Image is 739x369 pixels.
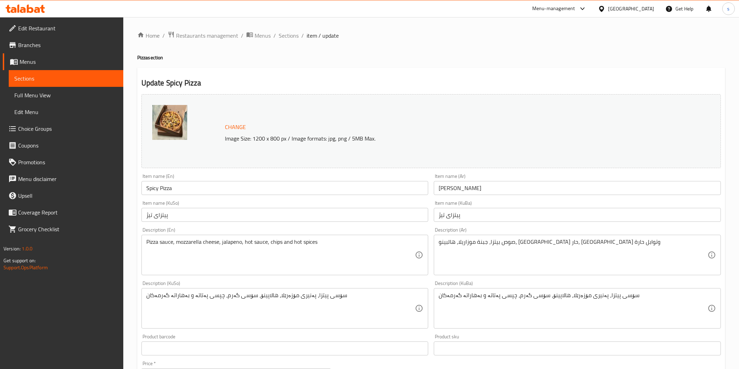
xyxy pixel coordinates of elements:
[279,31,299,40] a: Sections
[137,31,160,40] a: Home
[3,154,123,171] a: Promotions
[3,244,21,253] span: Version:
[255,31,271,40] span: Menus
[22,244,32,253] span: 1.0.0
[146,292,415,325] textarea: سۆسی پیتزا، پەنیری مۆزەرێلا، هالاپینۆ، سۆسی گەرم، چپسی پەتاتە و بەهاراتە گەرمەکان
[3,263,48,272] a: Support.OpsPlatform
[152,105,187,140] img: %D8%A8%D9%8A%D8%AA%D8%B2%D8%A7_%D8%B3%D8%A8%D8%A7%D9%8A%D8%B3%D9%8A638549417652779841.jpg
[18,175,118,183] span: Menu disclaimer
[301,31,304,40] li: /
[9,104,123,120] a: Edit Menu
[3,20,123,37] a: Edit Restaurant
[3,256,36,265] span: Get support on:
[137,54,725,61] h4: Pizza section
[18,141,118,150] span: Coupons
[18,191,118,200] span: Upsell
[3,171,123,187] a: Menu disclaimer
[18,41,118,49] span: Branches
[434,208,721,222] input: Enter name KuBa
[3,37,123,53] a: Branches
[246,31,271,40] a: Menus
[307,31,339,40] span: item / update
[141,78,721,88] h2: Update Spicy Pizza
[14,108,118,116] span: Edit Menu
[273,31,276,40] li: /
[146,239,415,272] textarea: Pizza sauce, mozzarella cheese, jalapeno, hot sauce, chips and hot spices
[176,31,238,40] span: Restaurants management
[241,31,243,40] li: /
[608,5,654,13] div: [GEOGRAPHIC_DATA]
[9,87,123,104] a: Full Menu View
[3,221,123,238] a: Grocery Checklist
[439,239,708,272] textarea: صوص بيتزا، جبنة موزاريلا، هالبينو، [GEOGRAPHIC_DATA] حار، [GEOGRAPHIC_DATA] وتوابل حارة
[14,74,118,83] span: Sections
[20,58,118,66] span: Menus
[18,225,118,233] span: Grocery Checklist
[18,125,118,133] span: Choice Groups
[18,158,118,166] span: Promotions
[3,53,123,70] a: Menus
[3,204,123,221] a: Coverage Report
[18,24,118,32] span: Edit Restaurant
[141,181,429,195] input: Enter name En
[3,137,123,154] a: Coupons
[222,134,641,143] p: Image Size: 1200 x 800 px / Image formats: jpg, png / 5MB Max.
[434,181,721,195] input: Enter name Ar
[225,122,246,132] span: Change
[162,31,165,40] li: /
[168,31,238,40] a: Restaurants management
[141,208,429,222] input: Enter name KuSo
[141,341,429,355] input: Please enter product barcode
[18,208,118,217] span: Coverage Report
[434,341,721,355] input: Please enter product sku
[222,120,249,134] button: Change
[137,31,725,40] nav: breadcrumb
[3,187,123,204] a: Upsell
[3,120,123,137] a: Choice Groups
[14,91,118,99] span: Full Menu View
[727,5,730,13] span: s
[9,70,123,87] a: Sections
[439,292,708,325] textarea: سۆسی پیتزا، پەنیری مۆزەرێلا، هالاپینۆ، سۆسی گەرم، چپسی پەتاتە و بەهاراتە گەرمەکان
[532,5,575,13] div: Menu-management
